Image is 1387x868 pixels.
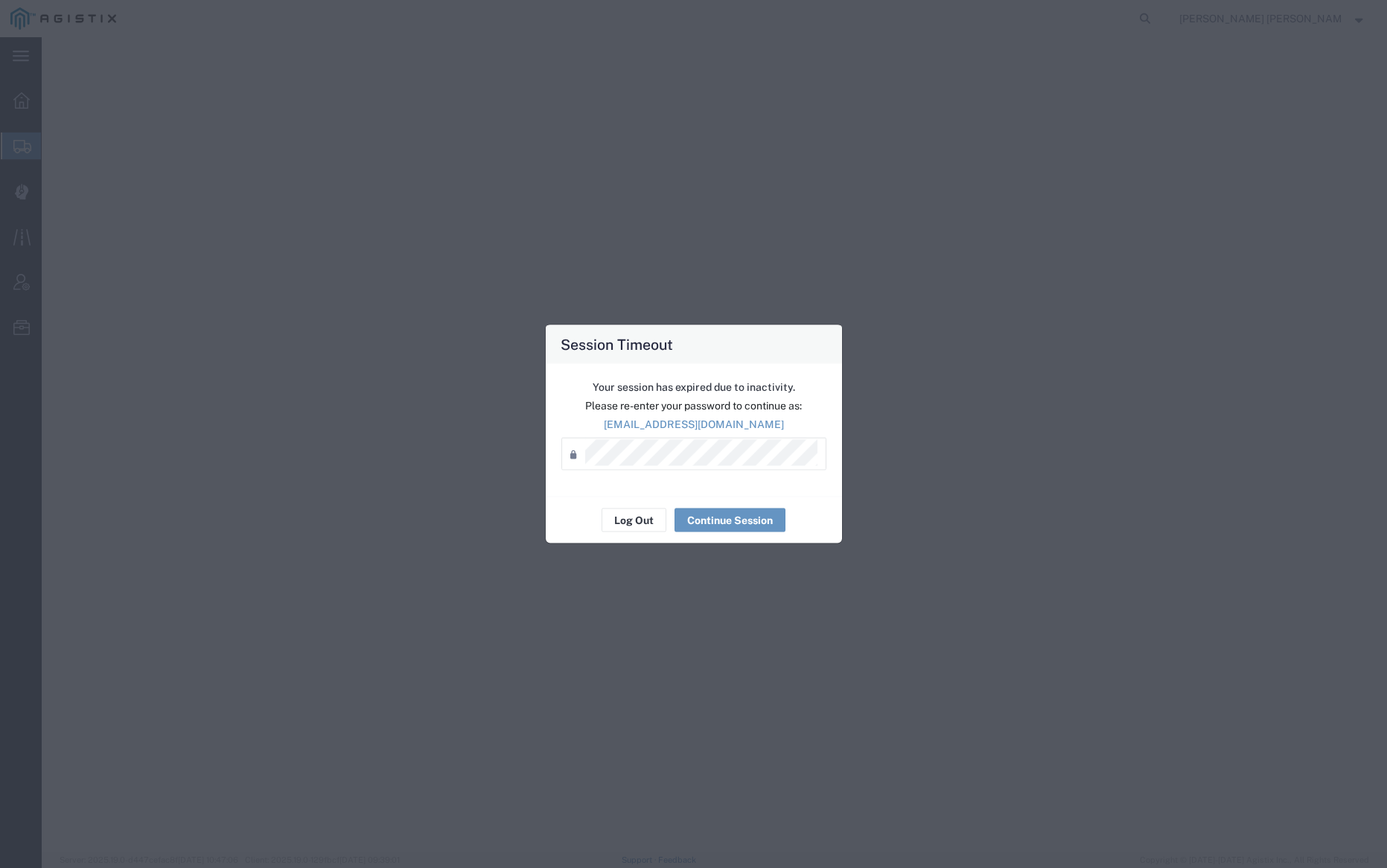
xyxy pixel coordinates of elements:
[602,508,666,532] button: Log Out
[561,398,826,414] p: Please re-enter your password to continue as:
[561,380,826,395] p: Your session has expired due to inactivity.
[561,334,673,355] h4: Session Timeout
[675,508,785,532] button: Continue Session
[561,417,826,433] p: [EMAIL_ADDRESS][DOMAIN_NAME]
